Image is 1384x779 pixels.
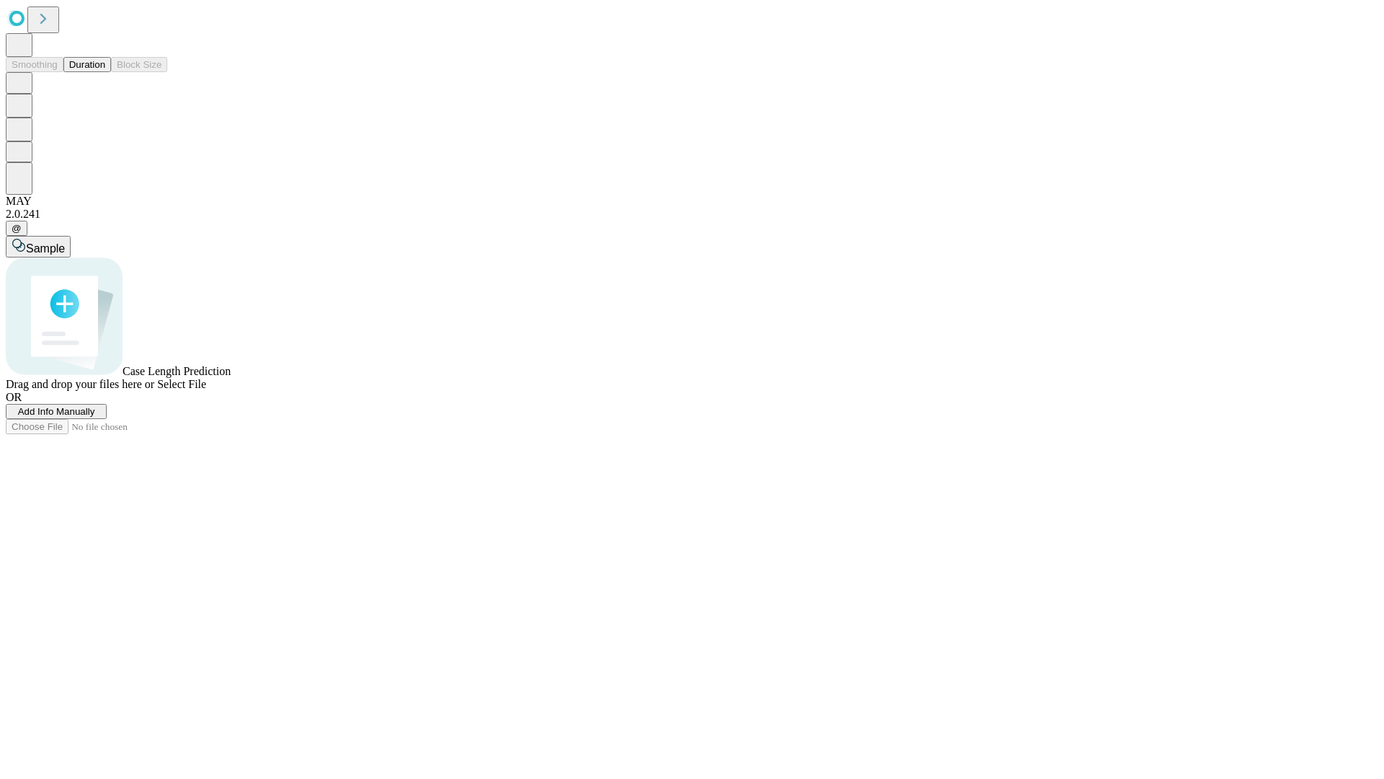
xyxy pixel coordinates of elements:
[111,57,167,72] button: Block Size
[12,223,22,234] span: @
[6,378,154,390] span: Drag and drop your files here or
[63,57,111,72] button: Duration
[6,57,63,72] button: Smoothing
[6,404,107,419] button: Add Info Manually
[6,221,27,236] button: @
[6,195,1378,208] div: MAY
[6,236,71,258] button: Sample
[6,391,22,403] span: OR
[157,378,206,390] span: Select File
[6,208,1378,221] div: 2.0.241
[18,406,95,417] span: Add Info Manually
[26,242,65,255] span: Sample
[123,365,231,377] span: Case Length Prediction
